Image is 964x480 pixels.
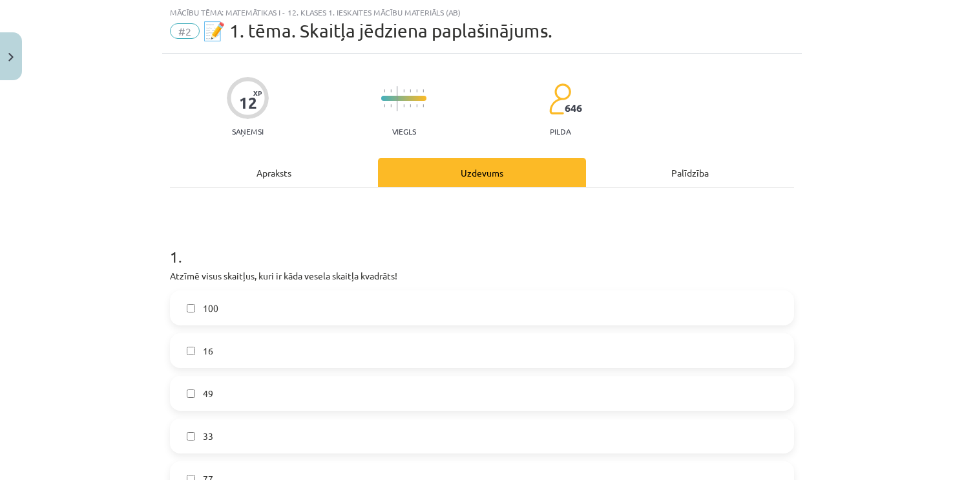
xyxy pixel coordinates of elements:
img: icon-short-line-57e1e144782c952c97e751825c79c345078a6d821885a25fce030b3d8c18986b.svg [384,104,385,107]
input: 49 [187,389,195,398]
span: XP [253,89,262,96]
input: 33 [187,432,195,441]
div: Palīdzība [586,158,794,187]
input: 100 [187,304,195,312]
p: Saņemsi [227,127,269,136]
span: 646 [565,102,582,114]
img: icon-short-line-57e1e144782c952c97e751825c79c345078a6d821885a25fce030b3d8c18986b.svg [423,104,424,107]
img: icon-short-line-57e1e144782c952c97e751825c79c345078a6d821885a25fce030b3d8c18986b.svg [423,89,424,93]
span: 16 [203,344,213,358]
div: Uzdevums [378,158,586,187]
span: 33 [203,430,213,443]
img: icon-short-line-57e1e144782c952c97e751825c79c345078a6d821885a25fce030b3d8c18986b.svg [410,89,411,93]
span: 📝 1. tēma. Skaitļa jēdziena paplašinājums. [203,20,552,41]
p: Viegls [392,127,416,136]
span: 49 [203,387,213,400]
img: icon-short-line-57e1e144782c952c97e751825c79c345078a6d821885a25fce030b3d8c18986b.svg [416,104,417,107]
p: Atzīmē visus skaitļus, kuri ir kāda vesela skaitļa kvadrāts! [170,269,794,283]
span: 100 [203,301,218,315]
img: icon-long-line-d9ea69661e0d244f92f715978eff75569469978d946b2353a9bb055b3ed8787d.svg [397,86,398,111]
img: icon-short-line-57e1e144782c952c97e751825c79c345078a6d821885a25fce030b3d8c18986b.svg [390,89,392,93]
img: icon-short-line-57e1e144782c952c97e751825c79c345078a6d821885a25fce030b3d8c18986b.svg [403,89,404,93]
div: Apraksts [170,158,378,187]
img: icon-short-line-57e1e144782c952c97e751825c79c345078a6d821885a25fce030b3d8c18986b.svg [416,89,417,93]
img: students-c634bb4e5e11cddfef0936a35e636f08e4e9abd3cc4e673bd6f9a4125e45ecb1.svg [549,83,571,115]
div: Mācību tēma: Matemātikas i - 12. klases 1. ieskaites mācību materiāls (ab) [170,8,794,17]
span: #2 [170,23,200,39]
input: 16 [187,347,195,355]
img: icon-short-line-57e1e144782c952c97e751825c79c345078a6d821885a25fce030b3d8c18986b.svg [403,104,404,107]
img: icon-close-lesson-0947bae3869378f0d4975bcd49f059093ad1ed9edebbc8119c70593378902aed.svg [8,53,14,61]
h1: 1 . [170,225,794,265]
p: pilda [550,127,571,136]
img: icon-short-line-57e1e144782c952c97e751825c79c345078a6d821885a25fce030b3d8c18986b.svg [384,89,385,93]
img: icon-short-line-57e1e144782c952c97e751825c79c345078a6d821885a25fce030b3d8c18986b.svg [410,104,411,107]
img: icon-short-line-57e1e144782c952c97e751825c79c345078a6d821885a25fce030b3d8c18986b.svg [390,104,392,107]
div: 12 [239,94,257,112]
